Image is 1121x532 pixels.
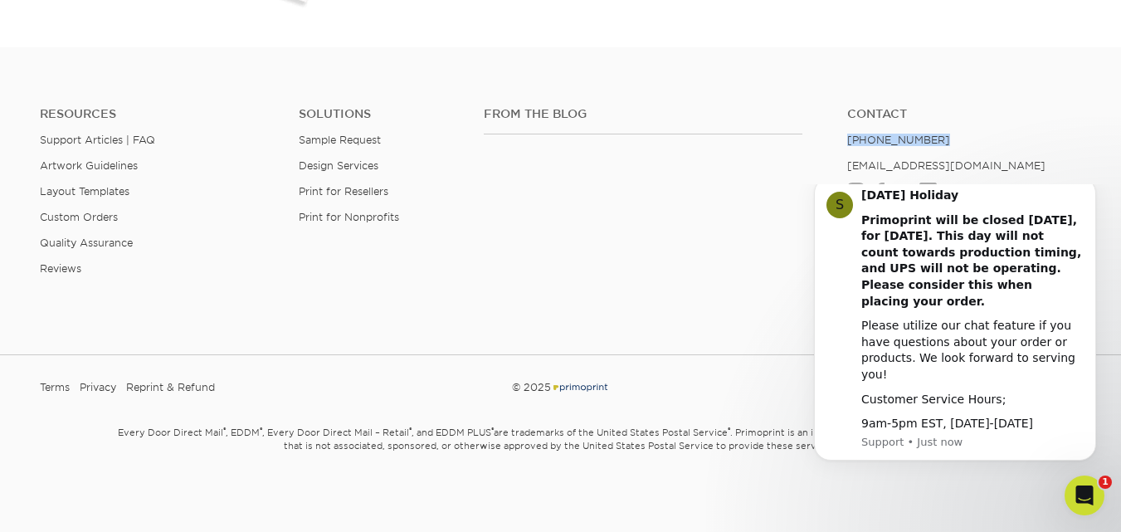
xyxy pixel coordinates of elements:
a: Print for Resellers [299,185,388,198]
a: Design Services [299,159,378,172]
a: Print for Nonprofits [299,211,399,223]
b: Primoprint will be closed [DATE], for [DATE]. This day will not count towards production timing, ... [72,29,292,124]
span: 1 [1099,476,1112,489]
a: Reprint & Refund [126,375,215,400]
b: [DATE] Holiday [72,4,169,17]
div: Please utilize our chat feature if you have questions about your order or products. We look forwa... [72,134,295,198]
sup: ® [491,426,494,434]
h4: Solutions [299,107,459,121]
sup: ® [223,426,226,434]
sup: ® [728,426,730,434]
a: [PHONE_NUMBER] [847,134,950,146]
a: Layout Templates [40,185,129,198]
a: Contact [847,107,1081,121]
a: Quality Assurance [40,237,133,249]
div: © 2025 [383,375,738,400]
a: [EMAIL_ADDRESS][DOMAIN_NAME] [847,159,1045,172]
div: Profile image for Support [37,7,64,34]
sup: ® [260,426,262,434]
a: Terms [40,375,70,400]
h4: Resources [40,107,274,121]
iframe: Intercom notifications message [789,184,1121,487]
sup: ® [409,426,412,434]
a: Reviews [40,262,81,275]
div: 9am-5pm EST, [DATE]-[DATE] [72,232,295,248]
a: Artwork Guidelines [40,159,138,172]
a: Sample Request [299,134,381,146]
a: Support Articles | FAQ [40,134,155,146]
small: Every Door Direct Mail , EDDM , Every Door Direct Mail – Retail , and EDDM PLUS are trademarks of... [76,420,1046,493]
a: Custom Orders [40,211,118,223]
img: Primoprint [551,381,609,393]
iframe: Google Customer Reviews [4,481,141,526]
iframe: Intercom live chat [1065,476,1104,515]
p: Message from Support, sent Just now [72,251,295,266]
h4: From the Blog [484,107,802,121]
div: Message content [72,3,295,248]
a: Privacy [80,375,116,400]
div: Customer Service Hours; [72,207,295,224]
